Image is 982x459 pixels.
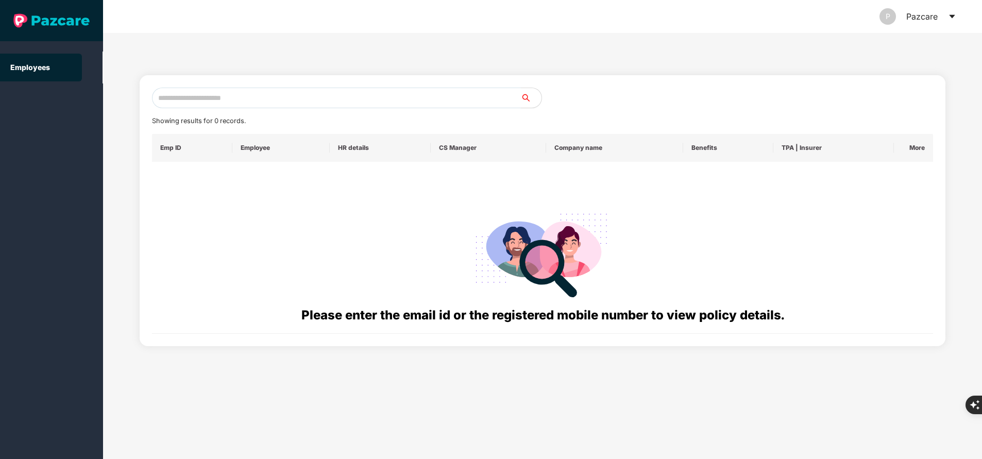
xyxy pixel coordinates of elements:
[152,134,232,162] th: Emp ID
[10,63,50,72] a: Employees
[520,94,541,102] span: search
[152,117,246,125] span: Showing results for 0 records.
[773,134,894,162] th: TPA | Insurer
[301,308,784,322] span: Please enter the email id or the registered mobile number to view policy details.
[546,134,683,162] th: Company name
[894,134,933,162] th: More
[886,8,890,25] span: P
[330,134,431,162] th: HR details
[683,134,773,162] th: Benefits
[232,134,330,162] th: Employee
[468,201,617,305] img: svg+xml;base64,PHN2ZyB4bWxucz0iaHR0cDovL3d3dy53My5vcmcvMjAwMC9zdmciIHdpZHRoPSIyODgiIGhlaWdodD0iMj...
[520,88,542,108] button: search
[431,134,546,162] th: CS Manager
[948,12,956,21] span: caret-down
